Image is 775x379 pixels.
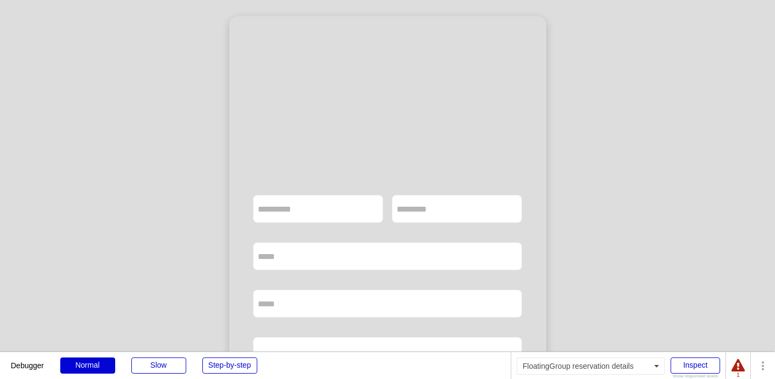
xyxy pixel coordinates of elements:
[334,40,441,148] img: yH5BAEAAAAALAAAAAABAAEAAAIBRAA7
[671,357,720,374] div: Inspect
[517,357,665,375] div: FloatingGroup reservation details
[11,352,44,369] div: Debugger
[731,373,745,378] div: 1
[131,357,186,374] div: Slow
[60,357,115,374] div: Normal
[671,374,720,378] div: Show responsive boxes
[202,357,257,374] div: Step-by-step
